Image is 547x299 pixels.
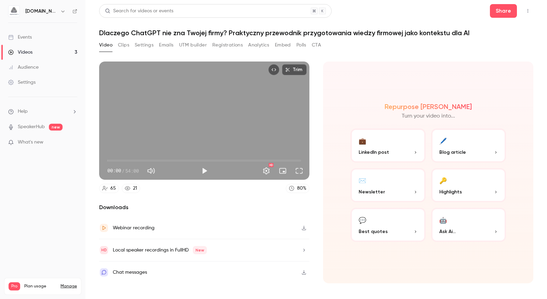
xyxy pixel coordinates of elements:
div: Search for videos or events [105,8,173,15]
span: Blog article [439,149,466,156]
button: Polls [296,40,306,51]
div: 80 % [297,185,306,192]
h6: [DOMAIN_NAME] [25,8,57,15]
img: aigmented.io [9,6,19,17]
span: Ask Ai... [439,228,456,235]
div: Videos [8,49,32,56]
a: 21 [122,184,140,193]
h1: Dlaczego ChatGPT nie zna Twojej firmy? Praktyczny przewodnik przygotowania wiedzy firmowej jako k... [99,29,533,37]
span: New [193,246,207,254]
div: Events [8,34,32,41]
button: Turn on miniplayer [276,164,290,178]
button: ✉️Newsletter [350,168,426,202]
div: 21 [133,185,137,192]
button: Share [490,4,517,18]
button: Settings [259,164,273,178]
span: / [122,167,124,174]
span: Help [18,108,28,115]
button: Registrations [212,40,243,51]
div: Webinar recording [113,224,155,232]
div: 💼 [359,135,366,146]
a: 65 [99,184,119,193]
span: Newsletter [359,188,385,195]
h2: Repurpose [PERSON_NAME] [385,103,472,111]
button: Full screen [292,164,306,178]
span: LinkedIn post [359,149,389,156]
a: 80% [286,184,309,193]
button: 🤖Ask Ai... [431,208,506,242]
p: Turn your video into... [402,112,455,120]
button: Top Bar Actions [522,5,533,16]
button: Embed [275,40,291,51]
div: Local speaker recordings in FullHD [113,246,207,254]
div: Settings [8,79,36,86]
span: new [49,124,63,131]
div: 💬 [359,215,366,225]
span: 54:00 [125,167,139,174]
div: 🖊️ [439,135,447,146]
div: 00:00 [107,167,139,174]
div: ✉️ [359,175,366,186]
h2: Downloads [99,203,309,212]
button: 💼LinkedIn post [350,128,426,163]
div: HD [269,163,273,167]
button: Emails [159,40,173,51]
span: What's new [18,139,43,146]
li: help-dropdown-opener [8,108,77,115]
button: Trim [282,64,307,75]
span: Best quotes [359,228,388,235]
button: Analytics [248,40,269,51]
div: Chat messages [113,268,147,276]
a: Manage [61,284,77,289]
a: SpeakerHub [18,123,45,131]
button: CTA [312,40,321,51]
button: Play [198,164,211,178]
div: 🤖 [439,215,447,225]
span: Pro [9,282,20,290]
button: 🖊️Blog article [431,128,506,163]
div: 65 [110,185,116,192]
button: Mute [144,164,158,178]
button: Clips [118,40,129,51]
button: 🔑Highlights [431,168,506,202]
span: Highlights [439,188,462,195]
button: Embed video [268,64,279,75]
div: Audience [8,64,39,71]
button: 💬Best quotes [350,208,426,242]
button: UTM builder [179,40,207,51]
span: Plan usage [24,284,56,289]
span: 00:00 [107,167,121,174]
button: Video [99,40,112,51]
button: Settings [135,40,154,51]
div: 🔑 [439,175,447,186]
